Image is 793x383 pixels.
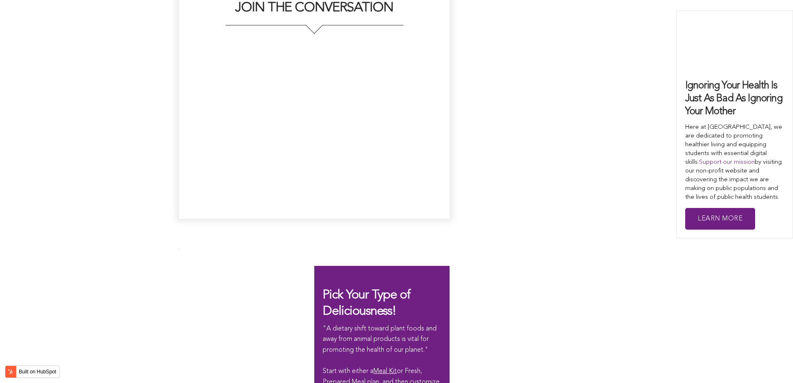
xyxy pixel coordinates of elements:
[187,48,416,215] iframe: fb:comments Facebook Social Plugin
[15,366,60,377] label: Built on HubSpot
[373,368,397,375] a: Meal Kit
[179,246,450,251] p: .
[5,365,60,378] button: Built on HubSpot
[685,208,755,230] a: Learn More
[751,343,793,383] iframe: Chat Widget
[323,289,410,318] span: Pick Your Type of Deliciousness!
[5,367,15,377] img: HubSpot sprocket logo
